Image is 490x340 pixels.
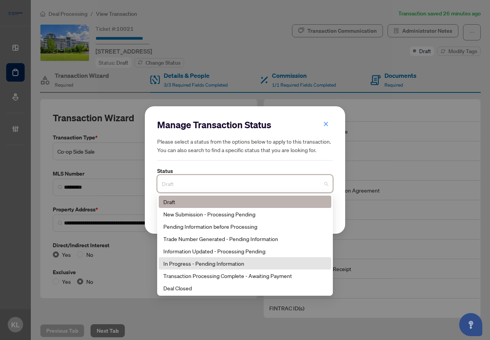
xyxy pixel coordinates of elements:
[323,121,329,127] span: close
[159,233,331,245] div: Trade Number Generated - Pending Information
[159,220,331,233] div: Pending Information before Processing
[163,271,327,280] div: Transaction Processing Complete - Awaiting Payment
[159,208,331,220] div: New Submission - Processing Pending
[163,247,327,255] div: Information Updated - Processing Pending
[163,198,327,206] div: Draft
[159,257,331,270] div: In Progress - Pending Information
[159,282,331,294] div: Deal Closed
[459,313,482,336] button: Open asap
[159,196,331,208] div: Draft
[163,210,327,218] div: New Submission - Processing Pending
[159,245,331,257] div: Information Updated - Processing Pending
[162,176,328,191] span: Draft
[157,119,333,131] h2: Manage Transaction Status
[163,234,327,243] div: Trade Number Generated - Pending Information
[159,270,331,282] div: Transaction Processing Complete - Awaiting Payment
[157,167,333,175] label: Status
[163,259,327,268] div: In Progress - Pending Information
[163,284,327,292] div: Deal Closed
[163,222,327,231] div: Pending Information before Processing
[157,137,333,154] h5: Please select a status from the options below to apply to this transaction. You can also search t...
